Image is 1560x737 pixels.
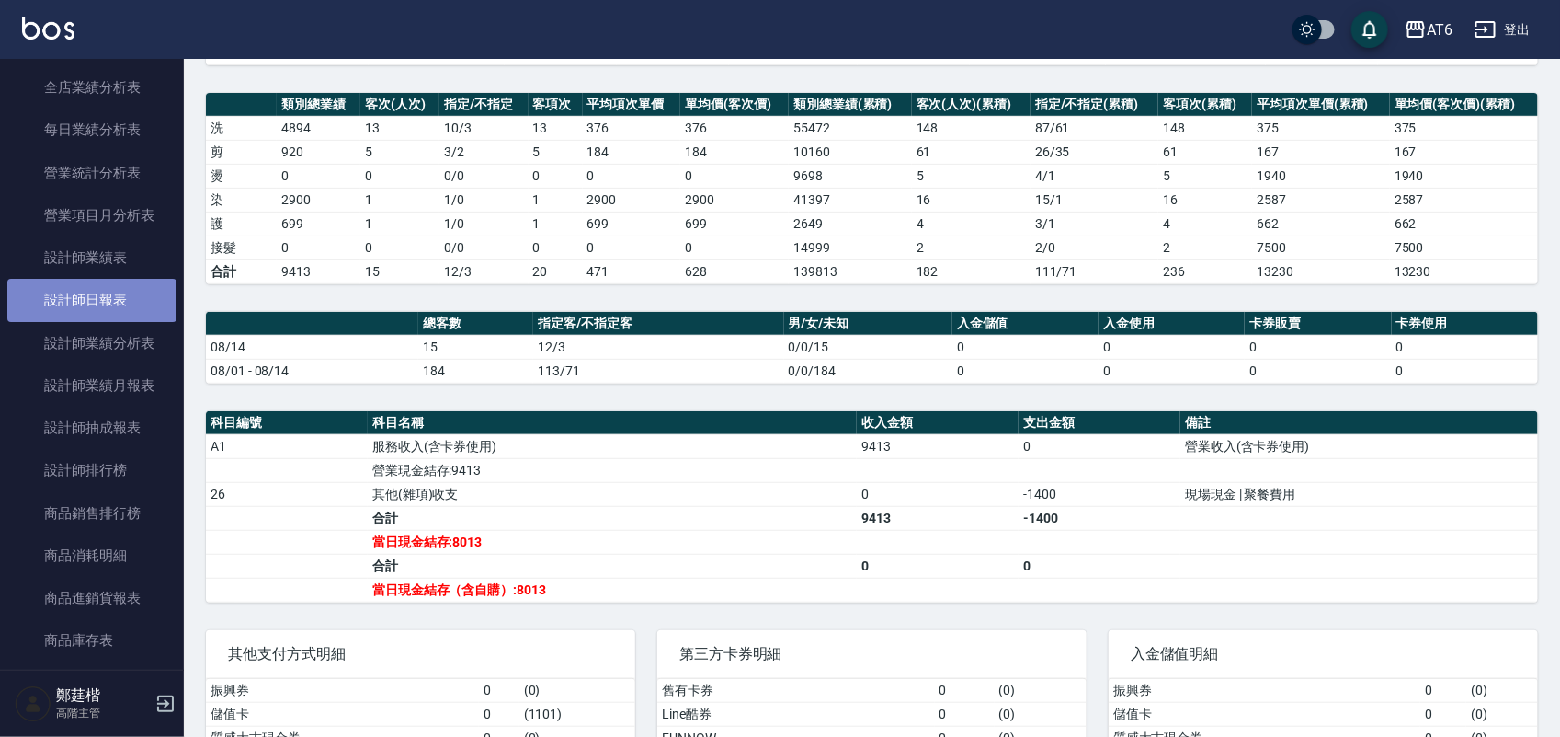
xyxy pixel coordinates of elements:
[784,359,952,383] td: 0/0/184
[56,686,150,705] h5: 鄭莛楷
[439,188,528,212] td: 1 / 0
[1158,116,1252,140] td: 148
[418,359,533,383] td: 184
[583,116,681,140] td: 376
[1158,236,1252,259] td: 2
[784,312,952,336] th: 男/女/未知
[1019,554,1180,578] td: 0
[206,236,277,259] td: 接髮
[657,679,935,703] td: 舊有卡券
[7,364,176,407] a: 設計師業績月報表
[368,434,857,458] td: 服務收入(含卡券使用)
[277,93,360,117] th: 類別總業績
[935,702,995,726] td: 0
[529,140,583,164] td: 5
[583,93,681,117] th: 平均項次單價
[529,116,583,140] td: 13
[1252,116,1390,140] td: 375
[22,17,74,40] img: Logo
[439,212,528,236] td: 1 / 0
[1252,93,1390,117] th: 平均項次單價(累積)
[1131,645,1516,663] span: 入金儲值明細
[360,164,439,188] td: 0
[1420,702,1466,726] td: 0
[789,188,912,212] td: 41397
[912,212,1031,236] td: 4
[439,93,528,117] th: 指定/不指定
[680,116,789,140] td: 376
[912,116,1031,140] td: 148
[583,212,681,236] td: 699
[439,259,528,283] td: 12/3
[583,164,681,188] td: 0
[439,116,528,140] td: 10 / 3
[1390,93,1538,117] th: 單均價(客次價)(累積)
[583,188,681,212] td: 2900
[1252,188,1390,212] td: 2587
[439,236,528,259] td: 0 / 0
[7,109,176,151] a: 每日業績分析表
[583,236,681,259] td: 0
[7,449,176,491] a: 設計師排行榜
[15,685,51,722] img: Person
[680,140,789,164] td: 184
[479,679,519,703] td: 0
[857,506,1019,530] td: 9413
[206,212,277,236] td: 護
[1031,212,1158,236] td: 3 / 1
[56,705,150,721] p: 高階主管
[439,164,528,188] td: 0 / 0
[1390,188,1538,212] td: 2587
[1390,140,1538,164] td: 167
[857,482,1019,506] td: 0
[533,312,784,336] th: 指定客/不指定客
[360,236,439,259] td: 0
[7,322,176,364] a: 設計師業績分析表
[1245,312,1391,336] th: 卡券販賣
[7,535,176,577] a: 商品消耗明細
[680,236,789,259] td: 0
[529,188,583,212] td: 1
[418,312,533,336] th: 總客數
[784,335,952,359] td: 0/0/15
[1466,702,1538,726] td: ( 0 )
[1158,93,1252,117] th: 客項次(累積)
[1158,212,1252,236] td: 4
[789,164,912,188] td: 9698
[789,116,912,140] td: 55472
[519,702,635,726] td: ( 1101 )
[206,335,418,359] td: 08/14
[1252,212,1390,236] td: 662
[368,530,857,554] td: 當日現金結存:8013
[206,482,368,506] td: 26
[1390,116,1538,140] td: 375
[206,164,277,188] td: 燙
[7,662,176,705] a: 商品庫存盤點表
[1351,11,1388,48] button: save
[529,212,583,236] td: 1
[360,212,439,236] td: 1
[1031,259,1158,283] td: 111/71
[206,411,1538,603] table: a dense table
[7,407,176,449] a: 設計師抽成報表
[7,152,176,194] a: 營業統計分析表
[1390,212,1538,236] td: 662
[857,411,1019,435] th: 收入金額
[7,279,176,321] a: 設計師日報表
[418,335,533,359] td: 15
[7,236,176,279] a: 設計師業績表
[1252,236,1390,259] td: 7500
[206,359,418,383] td: 08/01 - 08/14
[1158,259,1252,283] td: 236
[1245,335,1391,359] td: 0
[1390,259,1538,283] td: 13230
[533,335,784,359] td: 12/3
[1019,411,1180,435] th: 支出金額
[360,116,439,140] td: 13
[360,140,439,164] td: 5
[952,312,1099,336] th: 入金儲值
[277,116,360,140] td: 4894
[912,259,1031,283] td: 182
[368,411,857,435] th: 科目名稱
[1031,140,1158,164] td: 26 / 35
